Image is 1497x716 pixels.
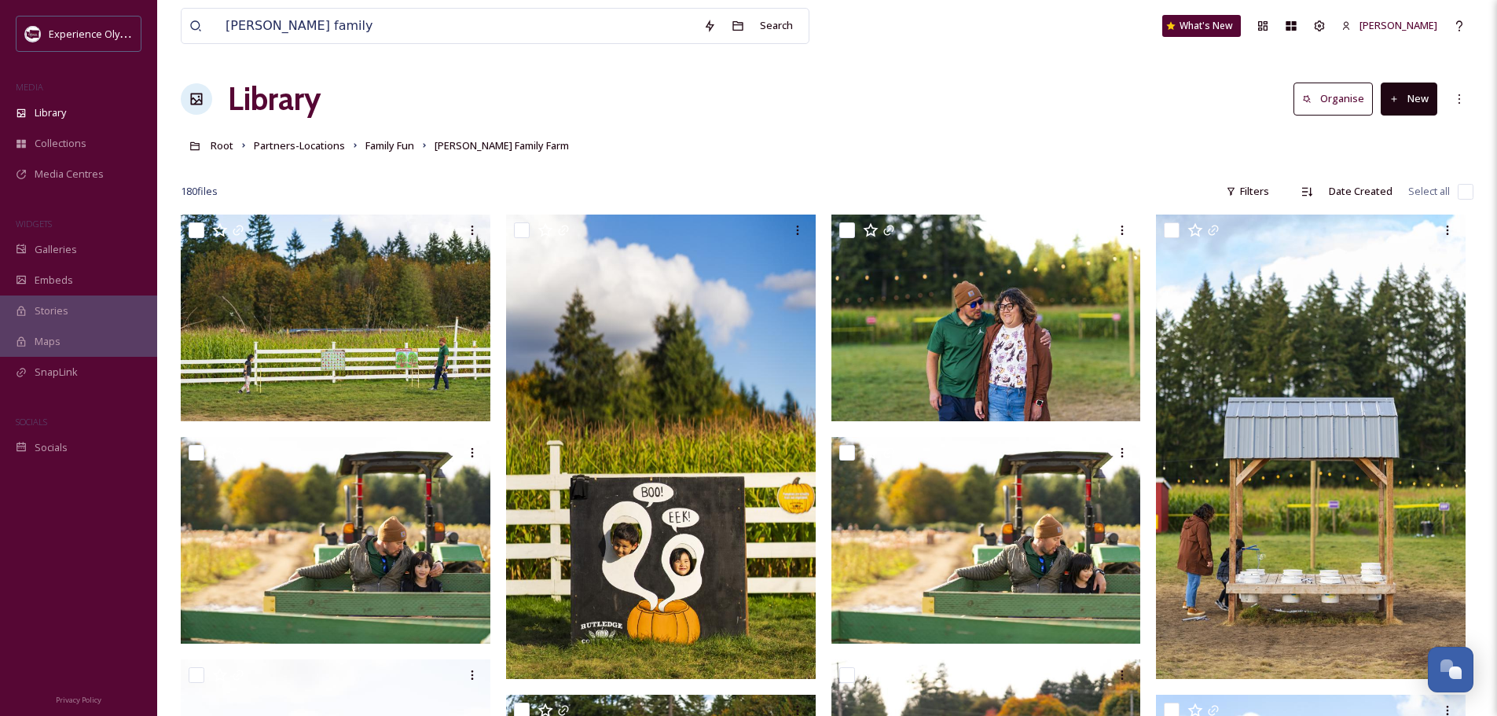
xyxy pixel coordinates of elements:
[506,215,816,678] img: R3B07550.jpg
[1218,176,1277,207] div: Filters
[365,136,414,155] a: Family Fun
[228,75,321,123] a: Library
[1321,176,1400,207] div: Date Created
[435,136,569,155] a: [PERSON_NAME] Family Farm
[35,136,86,151] span: Collections
[35,273,73,288] span: Embeds
[35,440,68,455] span: Socials
[56,689,101,708] a: Privacy Policy
[1156,215,1466,678] img: R3B07533.jpg
[25,26,41,42] img: download.jpeg
[16,218,52,229] span: WIDGETS
[181,215,490,421] img: R3B07539.jpg
[435,138,569,152] span: [PERSON_NAME] Family Farm
[1408,184,1450,199] span: Select all
[254,136,345,155] a: Partners-Locations
[56,695,101,705] span: Privacy Policy
[218,9,695,43] input: Search your library
[181,184,218,199] span: 180 file s
[1359,18,1437,32] span: [PERSON_NAME]
[831,215,1141,421] img: R3B07560.jpg
[1334,10,1445,41] a: [PERSON_NAME]
[831,437,1141,644] img: R3B07521.jpg
[1162,15,1241,37] a: What's New
[211,138,233,152] span: Root
[16,416,47,428] span: SOCIALS
[35,242,77,257] span: Galleries
[49,26,142,41] span: Experience Olympia
[1293,83,1373,115] button: Organise
[1428,647,1473,692] button: Open Chat
[35,334,61,349] span: Maps
[365,138,414,152] span: Family Fun
[16,81,43,93] span: MEDIA
[35,365,78,380] span: SnapLink
[1381,83,1437,115] button: New
[254,138,345,152] span: Partners-Locations
[35,167,104,182] span: Media Centres
[35,105,66,120] span: Library
[35,303,68,318] span: Stories
[181,437,490,644] img: R3B07522.jpg
[211,136,233,155] a: Root
[752,10,801,41] div: Search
